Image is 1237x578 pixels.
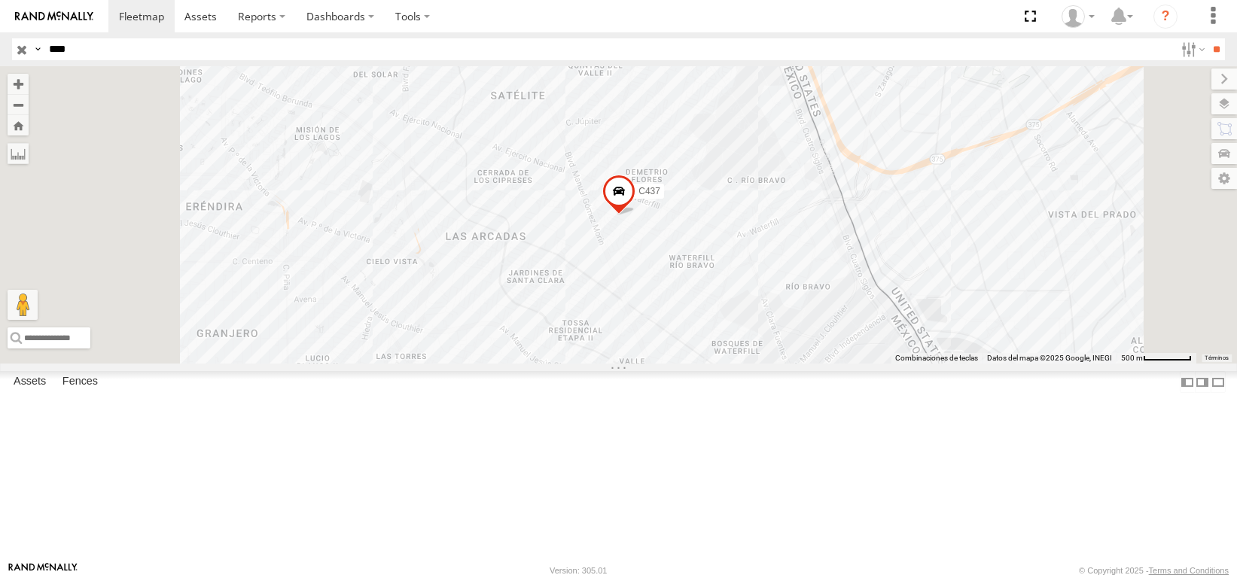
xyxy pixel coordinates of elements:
[1211,371,1226,393] label: Hide Summary Table
[1153,5,1178,29] i: ?
[8,563,78,578] a: Visit our Website
[1056,5,1100,28] div: Erick Ramirez
[1211,168,1237,189] label: Map Settings
[638,186,660,196] span: C437
[8,143,29,164] label: Measure
[8,115,29,135] button: Zoom Home
[1117,353,1196,364] button: Escala del mapa: 500 m por 61 píxeles
[1180,371,1195,393] label: Dock Summary Table to the Left
[32,38,44,60] label: Search Query
[8,94,29,115] button: Zoom out
[895,353,978,364] button: Combinaciones de teclas
[15,11,93,22] img: rand-logo.svg
[55,372,105,393] label: Fences
[6,372,53,393] label: Assets
[1205,354,1229,360] a: Términos
[1149,566,1229,575] a: Terms and Conditions
[8,290,38,320] button: Arrastra al hombrecito al mapa para abrir Street View
[1121,354,1143,362] span: 500 m
[550,566,607,575] div: Version: 305.01
[987,354,1112,362] span: Datos del mapa ©2025 Google, INEGI
[8,74,29,94] button: Zoom in
[1195,371,1210,393] label: Dock Summary Table to the Right
[1079,566,1229,575] div: © Copyright 2025 -
[1175,38,1208,60] label: Search Filter Options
